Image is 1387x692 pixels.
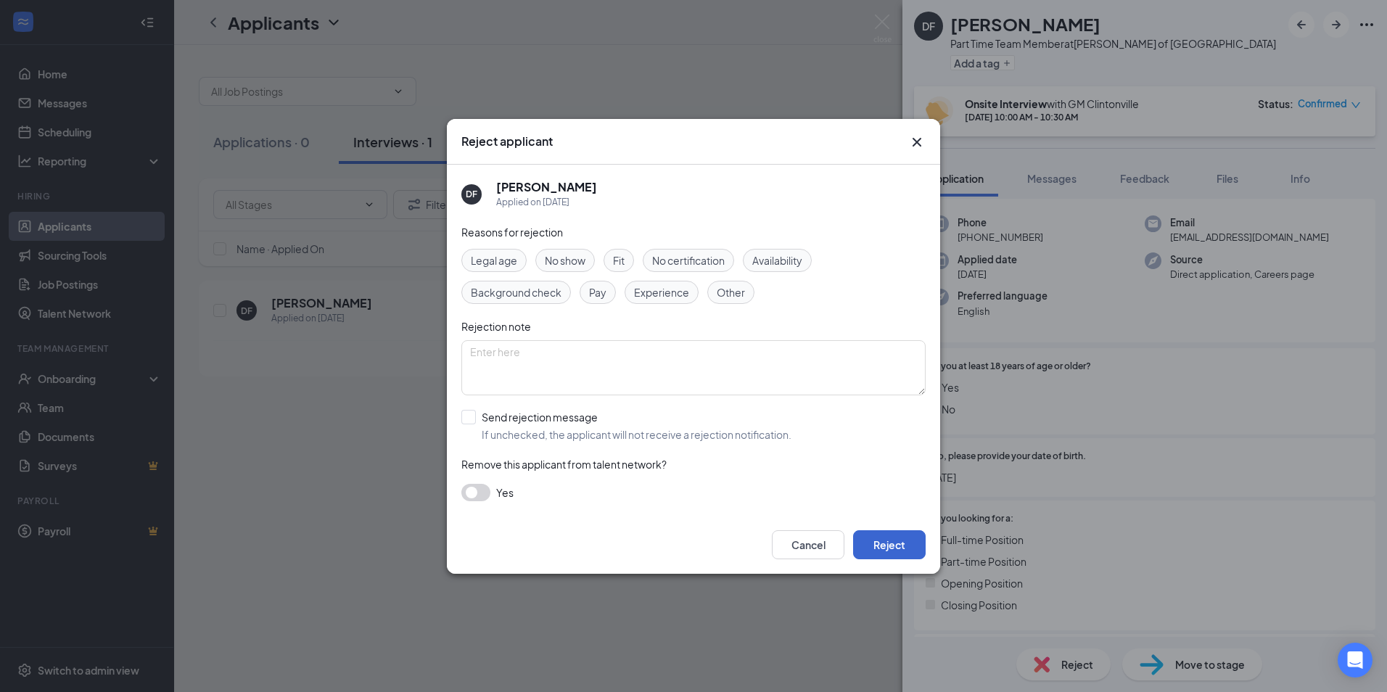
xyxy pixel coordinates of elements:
span: No show [545,252,585,268]
span: Experience [634,284,689,300]
span: Remove this applicant from talent network? [461,458,667,471]
span: Reasons for rejection [461,226,563,239]
h3: Reject applicant [461,133,553,149]
h5: [PERSON_NAME] [496,179,597,195]
span: Legal age [471,252,517,268]
button: Close [908,133,926,151]
span: Availability [752,252,802,268]
span: Background check [471,284,561,300]
div: Open Intercom Messenger [1338,643,1372,677]
span: Rejection note [461,320,531,333]
button: Cancel [772,530,844,559]
button: Reject [853,530,926,559]
svg: Cross [908,133,926,151]
span: Fit [613,252,625,268]
div: Applied on [DATE] [496,195,597,210]
span: Other [717,284,745,300]
span: Yes [496,484,514,501]
span: No certification [652,252,725,268]
div: DF [466,188,477,200]
span: Pay [589,284,606,300]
